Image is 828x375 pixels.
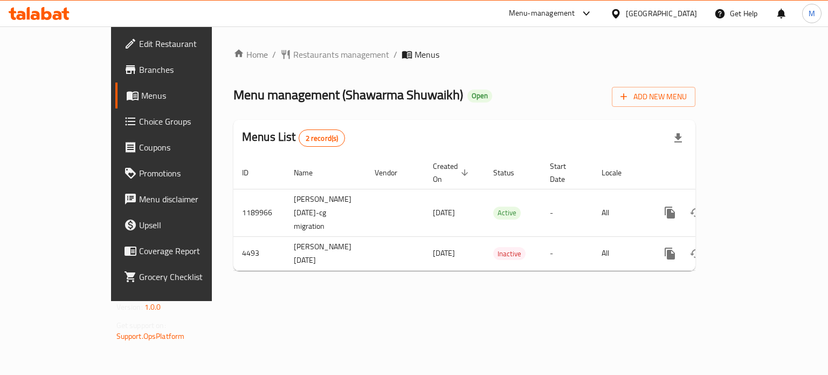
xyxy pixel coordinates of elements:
a: Menus [115,83,250,108]
table: enhanced table [233,156,769,271]
a: Edit Restaurant [115,31,250,57]
span: Grocery Checklist [139,270,241,283]
span: Upsell [139,219,241,231]
span: Menu management ( Shawarma Shuwaikh ) [233,83,463,107]
td: [PERSON_NAME] [DATE] [285,236,366,270]
span: [DATE] [433,246,455,260]
span: Locale [602,166,636,179]
nav: breadcrumb [233,48,695,61]
span: Restaurants management [293,48,389,61]
a: Promotions [115,160,250,186]
th: Actions [648,156,769,189]
span: 1.0.0 [144,300,161,314]
span: Edit Restaurant [139,37,241,50]
a: Menu disclaimer [115,186,250,212]
button: Change Status [683,200,709,226]
span: Branches [139,63,241,76]
span: Add New Menu [620,90,687,104]
span: Version: [116,300,143,314]
a: Branches [115,57,250,83]
a: Coverage Report [115,238,250,264]
span: Status [493,166,528,179]
span: 2 record(s) [299,133,345,144]
span: Inactive [493,248,526,260]
h2: Menus List [242,129,345,147]
li: / [394,48,397,61]
span: Coverage Report [139,244,241,257]
button: more [657,241,683,267]
div: Total records count [299,129,346,147]
td: 1189966 [233,189,285,236]
span: Promotions [139,167,241,180]
div: [GEOGRAPHIC_DATA] [626,8,697,19]
td: - [541,189,593,236]
a: Support.OpsPlatform [116,329,185,343]
div: Export file [665,125,691,151]
a: Home [233,48,268,61]
span: ID [242,166,263,179]
li: / [272,48,276,61]
a: Grocery Checklist [115,264,250,290]
td: All [593,236,648,270]
span: Start Date [550,160,580,186]
td: - [541,236,593,270]
span: M [809,8,815,19]
a: Upsell [115,212,250,238]
button: more [657,200,683,226]
span: [DATE] [433,206,455,220]
a: Coupons [115,134,250,160]
span: Menus [415,48,439,61]
td: All [593,189,648,236]
span: Open [467,91,492,100]
span: Coupons [139,141,241,154]
div: Inactive [493,247,526,260]
span: Menu disclaimer [139,193,241,206]
td: [PERSON_NAME] [DATE]-cg migration [285,189,366,236]
div: Open [467,90,492,103]
button: Change Status [683,241,709,267]
span: Active [493,207,521,219]
a: Restaurants management [280,48,389,61]
div: Menu-management [509,7,575,20]
span: Name [294,166,327,179]
td: 4493 [233,236,285,270]
button: Add New Menu [612,87,695,107]
span: Vendor [375,166,411,179]
span: Menus [141,89,241,102]
a: Choice Groups [115,108,250,134]
span: Choice Groups [139,115,241,128]
span: Created On [433,160,472,186]
span: Get support on: [116,318,166,332]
